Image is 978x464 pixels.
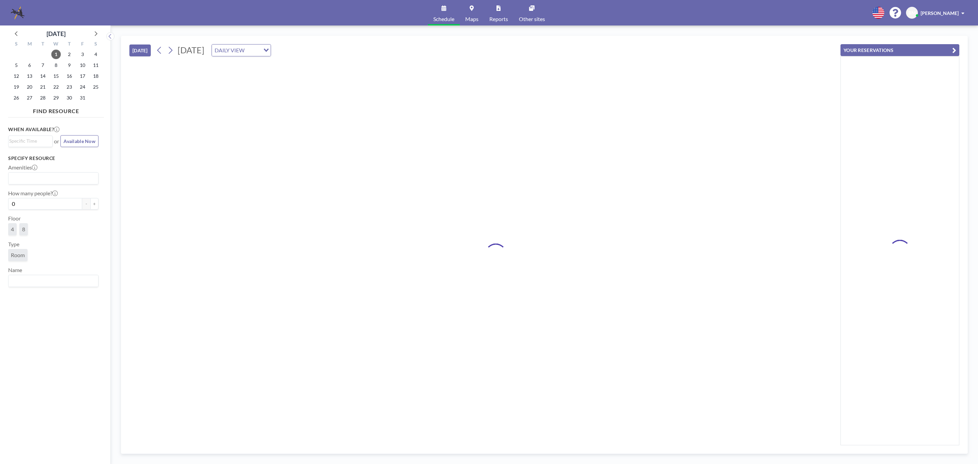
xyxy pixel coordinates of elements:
[38,71,48,81] span: Tuesday, October 14, 2025
[62,40,76,49] div: T
[78,71,87,81] span: Friday, October 17, 2025
[11,226,14,232] span: 4
[9,137,49,145] input: Search for option
[8,241,19,248] label: Type
[65,60,74,70] span: Thursday, October 9, 2025
[22,226,25,232] span: 8
[433,16,454,22] span: Schedule
[489,16,508,22] span: Reports
[64,138,95,144] span: Available Now
[38,60,48,70] span: Tuesday, October 7, 2025
[36,40,50,49] div: T
[921,10,959,16] span: [PERSON_NAME]
[519,16,545,22] span: Other sites
[25,60,34,70] span: Monday, October 6, 2025
[38,93,48,103] span: Tuesday, October 28, 2025
[129,44,151,56] button: [DATE]
[8,190,58,197] label: How many people?
[12,93,21,103] span: Sunday, October 26, 2025
[78,82,87,92] span: Friday, October 24, 2025
[90,198,98,210] button: +
[51,93,61,103] span: Wednesday, October 29, 2025
[91,50,101,59] span: Saturday, October 4, 2025
[8,173,98,184] div: Search for option
[89,40,102,49] div: S
[82,198,90,210] button: -
[908,10,916,16] span: BM
[12,71,21,81] span: Sunday, October 12, 2025
[23,40,36,49] div: M
[51,71,61,81] span: Wednesday, October 15, 2025
[247,46,259,55] input: Search for option
[78,60,87,70] span: Friday, October 10, 2025
[8,155,98,161] h3: Specify resource
[54,138,59,145] span: or
[60,135,98,147] button: Available Now
[51,60,61,70] span: Wednesday, October 8, 2025
[25,82,34,92] span: Monday, October 20, 2025
[8,267,22,273] label: Name
[9,174,94,183] input: Search for option
[47,29,66,38] div: [DATE]
[8,164,37,171] label: Amenities
[38,82,48,92] span: Tuesday, October 21, 2025
[11,6,24,20] img: organization-logo
[8,105,104,114] h4: FIND RESOURCE
[78,50,87,59] span: Friday, October 3, 2025
[8,136,52,146] div: Search for option
[51,50,61,59] span: Wednesday, October 1, 2025
[11,252,25,258] span: Room
[76,40,89,49] div: F
[91,82,101,92] span: Saturday, October 25, 2025
[25,71,34,81] span: Monday, October 13, 2025
[65,50,74,59] span: Thursday, October 2, 2025
[91,71,101,81] span: Saturday, October 18, 2025
[50,40,63,49] div: W
[12,82,21,92] span: Sunday, October 19, 2025
[12,60,21,70] span: Sunday, October 5, 2025
[840,44,959,56] button: YOUR RESERVATIONS
[25,93,34,103] span: Monday, October 27, 2025
[65,82,74,92] span: Thursday, October 23, 2025
[212,44,271,56] div: Search for option
[465,16,478,22] span: Maps
[213,46,246,55] span: DAILY VIEW
[51,82,61,92] span: Wednesday, October 22, 2025
[178,45,204,55] span: [DATE]
[91,60,101,70] span: Saturday, October 11, 2025
[9,276,94,285] input: Search for option
[8,215,21,222] label: Floor
[10,40,23,49] div: S
[8,275,98,287] div: Search for option
[78,93,87,103] span: Friday, October 31, 2025
[65,93,74,103] span: Thursday, October 30, 2025
[65,71,74,81] span: Thursday, October 16, 2025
